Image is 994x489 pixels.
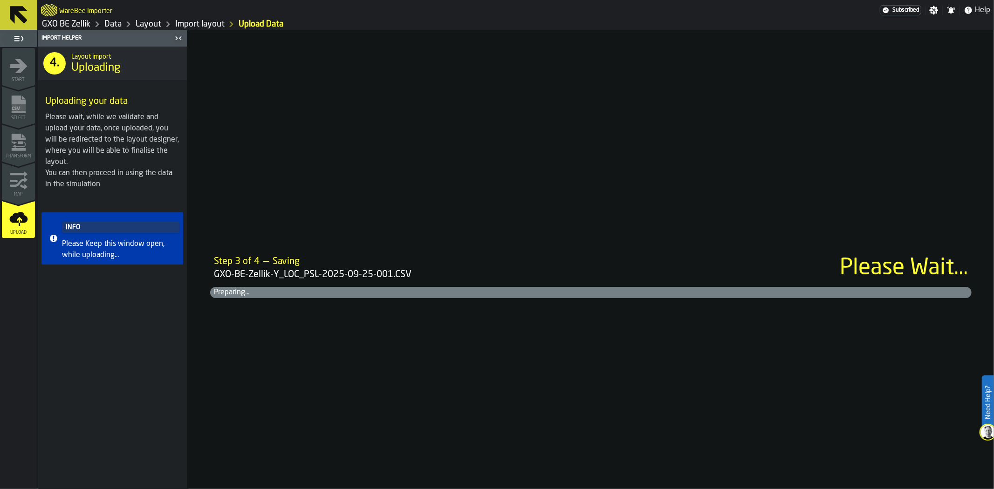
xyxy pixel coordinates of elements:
[38,30,187,47] header: Import Helper
[2,192,35,197] span: Map
[38,47,187,80] div: title-Uploading
[214,255,260,268] div: Step 3 of 4
[2,77,35,82] span: Start
[975,5,990,16] span: Help
[45,112,179,168] div: Please wait, while we validate and upload your data, once uploaded, you will be redirected to the...
[263,255,269,268] div: —
[960,5,994,16] label: button-toggle-Help
[41,19,516,30] nav: Breadcrumb
[214,268,840,281] span: GXO-BE-Zellik-Y_LOC_PSL-2025-09-25-001.CSV
[2,32,35,45] label: button-toggle-Toggle Full Menu
[2,124,35,162] li: menu Transform
[136,19,161,29] a: link-to-/wh/i/5fa160b1-7992-442a-9057-4226e3d2ae6d/designer
[239,19,283,29] a: link-to-/wh/i/5fa160b1-7992-442a-9057-4226e3d2ae6d/import/layout/7fc17dd8-d410-4c54-8da9-8c4fc1bf...
[2,201,35,238] li: menu Upload
[40,35,172,41] div: Import Helper
[104,19,122,29] a: link-to-/wh/i/5fa160b1-7992-442a-9057-4226e3d2ae6d/data
[43,52,66,75] div: 4.
[273,255,300,268] div: Saving
[2,86,35,123] li: menu Select
[2,230,35,235] span: Upload
[210,287,218,298] span: Preparing...
[2,48,35,85] li: menu Start
[2,163,35,200] li: menu Map
[983,376,993,428] label: Need Help?
[41,212,183,265] div: alert-Please Keep this window open, while uploading...
[840,257,968,279] span: Please Wait...
[175,19,225,29] a: link-to-/wh/i/5fa160b1-7992-442a-9057-4226e3d2ae6d/import/layout/
[880,5,921,15] div: Menu Subscription
[45,168,179,190] div: You can then proceed in using the data in the simulation
[892,7,919,14] span: Subscribed
[943,6,960,15] label: button-toggle-Notifications
[45,95,179,108] h3: Uploading your data
[2,154,35,159] span: Transform
[71,61,120,75] span: Uploading
[2,115,35,121] span: Select
[925,6,942,15] label: button-toggle-Settings
[172,33,185,44] label: button-toggle-Close me
[880,5,921,15] a: link-to-/wh/i/5fa160b1-7992-442a-9057-4226e3d2ae6d/settings/billing
[62,238,179,261] div: Please Keep this window open, while uploading...
[41,2,57,19] a: logo-header
[59,6,112,15] h2: Sub Title
[62,222,179,233] div: INFO
[71,51,179,61] h2: Sub Title
[210,251,972,298] div: ProgressBar
[42,19,90,29] a: link-to-/wh/i/5fa160b1-7992-442a-9057-4226e3d2ae6d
